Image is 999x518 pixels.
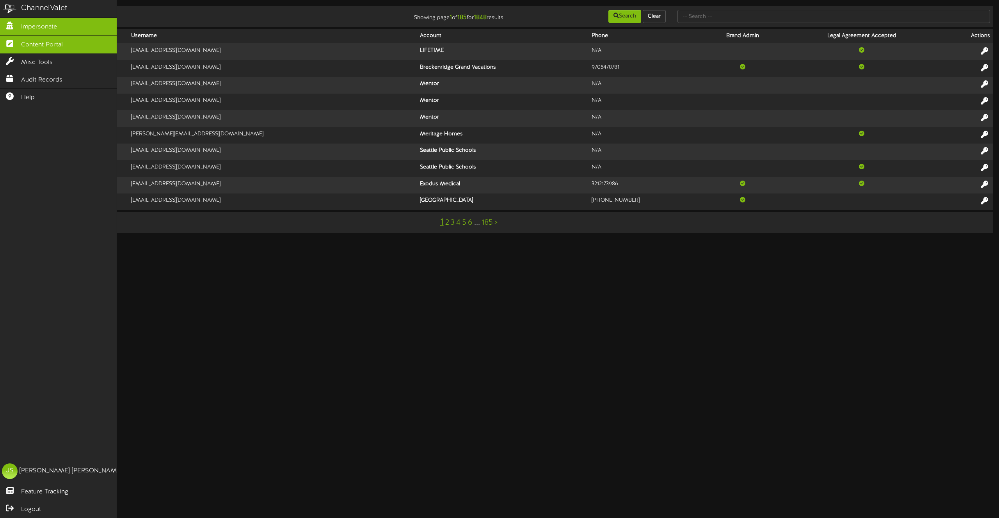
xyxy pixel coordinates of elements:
a: 1 [440,217,444,227]
span: Impersonate [21,23,57,32]
td: [EMAIL_ADDRESS][DOMAIN_NAME] [128,43,417,60]
td: N/A [588,43,702,60]
button: Clear [643,10,666,23]
span: Feature Tracking [21,488,68,497]
a: 4 [456,218,460,227]
span: Audit Records [21,76,62,85]
th: LIFETIME [417,43,588,60]
a: 2 [445,218,449,227]
td: [EMAIL_ADDRESS][DOMAIN_NAME] [128,160,417,177]
th: Exodus Medical [417,177,588,193]
div: Showing page of for results [347,9,509,22]
td: [EMAIL_ADDRESS][DOMAIN_NAME] [128,77,417,94]
td: [EMAIL_ADDRESS][DOMAIN_NAME] [128,177,417,193]
th: Seattle Public Schools [417,160,588,177]
td: [EMAIL_ADDRESS][DOMAIN_NAME] [128,94,417,110]
th: [GEOGRAPHIC_DATA] [417,193,588,210]
a: 6 [468,218,473,227]
div: JS [2,463,18,479]
th: Mentor [417,77,588,94]
th: Meritage Homes [417,127,588,144]
td: N/A [588,144,702,160]
a: > [494,218,498,227]
td: 9705478781 [588,60,702,77]
th: Breckenridge Grand Vacations [417,60,588,77]
td: [EMAIL_ADDRESS][DOMAIN_NAME] [128,193,417,210]
span: Logout [21,505,41,514]
td: N/A [588,160,702,177]
td: [EMAIL_ADDRESS][DOMAIN_NAME] [128,144,417,160]
a: 185 [482,218,493,227]
div: ChannelValet [21,3,68,14]
th: Seattle Public Schools [417,144,588,160]
a: 3 [451,218,455,227]
strong: 185 [457,14,467,21]
th: Actions [940,29,993,43]
th: Brand Admin [702,29,783,43]
td: N/A [588,110,702,127]
td: N/A [588,77,702,94]
a: ... [474,218,480,227]
span: Misc Tools [21,58,53,67]
td: [EMAIL_ADDRESS][DOMAIN_NAME] [128,60,417,77]
th: Username [128,29,417,43]
input: -- Search -- [677,10,990,23]
th: Legal Agreement Accepted [783,29,940,43]
th: Phone [588,29,702,43]
td: N/A [588,94,702,110]
td: [PHONE_NUMBER] [588,193,702,210]
th: Mentor [417,94,588,110]
td: 3212173986 [588,177,702,193]
span: Help [21,93,35,102]
a: 5 [462,218,466,227]
th: Mentor [417,110,588,127]
div: [PERSON_NAME] [PERSON_NAME] [20,467,122,475]
button: Search [608,10,641,23]
strong: 1 [450,14,452,21]
td: [EMAIL_ADDRESS][DOMAIN_NAME] [128,110,417,127]
td: N/A [588,127,702,144]
span: Content Portal [21,41,63,50]
strong: 1848 [474,14,487,21]
td: [PERSON_NAME][EMAIL_ADDRESS][DOMAIN_NAME] [128,127,417,144]
th: Account [417,29,588,43]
